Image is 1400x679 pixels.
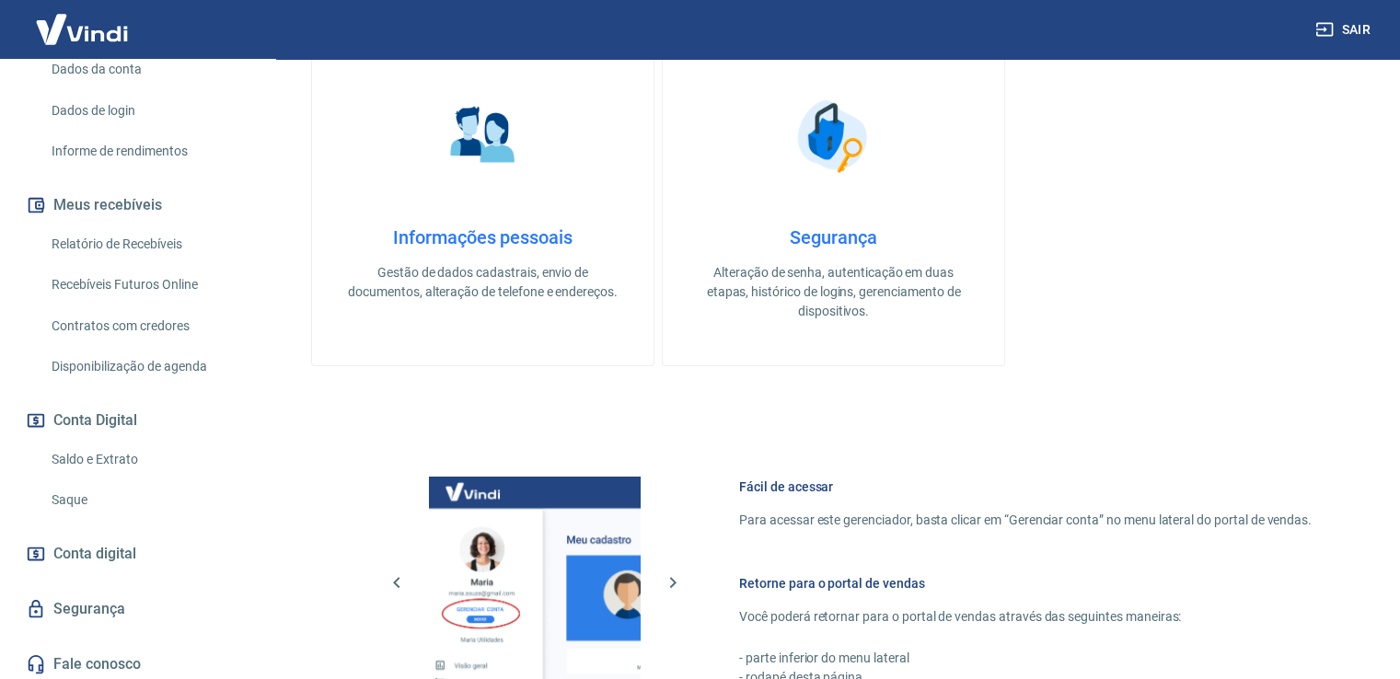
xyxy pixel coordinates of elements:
button: Sair [1312,13,1378,47]
h6: Fácil de acessar [739,478,1312,496]
p: Você poderá retornar para o portal de vendas através das seguintes maneiras: [739,607,1312,627]
img: Vindi [22,1,142,57]
img: Informações pessoais [437,90,529,182]
a: Dados da conta [44,51,253,88]
p: - parte inferior do menu lateral [739,649,1312,668]
h6: Retorne para o portal de vendas [739,574,1312,593]
button: Meus recebíveis [22,185,253,225]
a: SegurançaSegurançaAlteração de senha, autenticação em duas etapas, histórico de logins, gerenciam... [662,45,1005,366]
a: Relatório de Recebíveis [44,225,253,263]
a: Conta digital [22,534,253,574]
a: Contratos com credores [44,307,253,345]
a: Saque [44,481,253,519]
a: Informações pessoaisInformações pessoaisGestão de dados cadastrais, envio de documentos, alteraçã... [311,45,654,366]
a: Disponibilização de agenda [44,348,253,386]
button: Conta Digital [22,400,253,441]
h4: Informações pessoais [341,226,624,248]
p: Alteração de senha, autenticação em duas etapas, histórico de logins, gerenciamento de dispositivos. [692,263,975,321]
p: Gestão de dados cadastrais, envio de documentos, alteração de telefone e endereços. [341,263,624,302]
span: Conta digital [53,541,136,567]
p: Para acessar este gerenciador, basta clicar em “Gerenciar conta” no menu lateral do portal de ven... [739,511,1312,530]
img: Segurança [788,90,880,182]
a: Saldo e Extrato [44,441,253,478]
a: Segurança [22,589,253,629]
h4: Segurança [692,226,975,248]
a: Informe de rendimentos [44,132,253,170]
a: Recebíveis Futuros Online [44,266,253,304]
a: Dados de login [44,92,253,130]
